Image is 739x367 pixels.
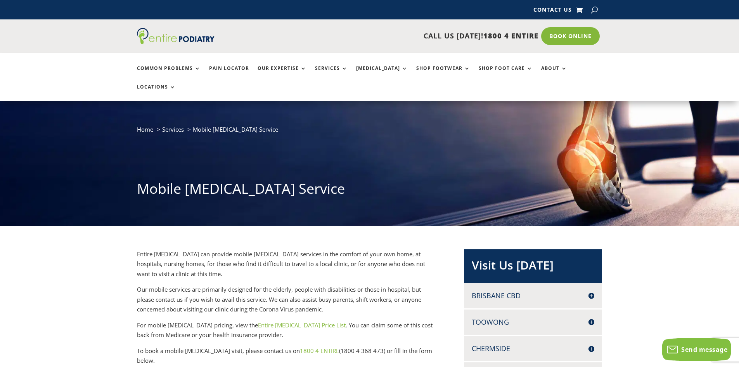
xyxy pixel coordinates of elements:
[483,31,538,40] span: 1800 4 ENTIRE
[315,66,348,82] a: Services
[416,66,470,82] a: Shop Footwear
[137,179,602,202] h1: Mobile [MEDICAL_DATA] Service
[472,344,594,353] h4: Chermside
[479,66,533,82] a: Shop Foot Care
[137,28,215,44] img: logo (1)
[137,84,176,101] a: Locations
[137,346,439,366] p: To book a mobile [MEDICAL_DATA] visit, please contact us on (1800 4 368 473) or fill in the form ...
[258,321,346,329] a: Entire [MEDICAL_DATA] Price List
[209,66,249,82] a: Pain Locator
[162,125,184,133] a: Services
[300,347,339,355] a: 1800 4 ENTIRE
[137,38,215,46] a: Entire Podiatry
[472,317,594,327] h4: Toowong
[356,66,408,82] a: [MEDICAL_DATA]
[472,291,594,301] h4: Brisbane CBD
[137,320,439,346] p: For mobile [MEDICAL_DATA] pricing, view the . You can claim some of this cost back from Medicare ...
[472,257,594,277] h2: Visit Us [DATE]
[193,125,278,133] span: Mobile [MEDICAL_DATA] Service
[662,338,731,361] button: Send message
[258,66,306,82] a: Our Expertise
[533,7,572,16] a: Contact Us
[244,31,538,41] p: CALL US [DATE]!
[137,66,201,82] a: Common Problems
[541,27,600,45] a: Book Online
[137,285,439,320] p: Our mobile services are primarily designed for the elderly, people with disabilities or those in ...
[137,125,153,133] a: Home
[541,66,567,82] a: About
[137,124,602,140] nav: breadcrumb
[681,345,727,354] span: Send message
[137,249,439,285] p: Entire [MEDICAL_DATA] can provide mobile [MEDICAL_DATA] services in the comfort of your own home,...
